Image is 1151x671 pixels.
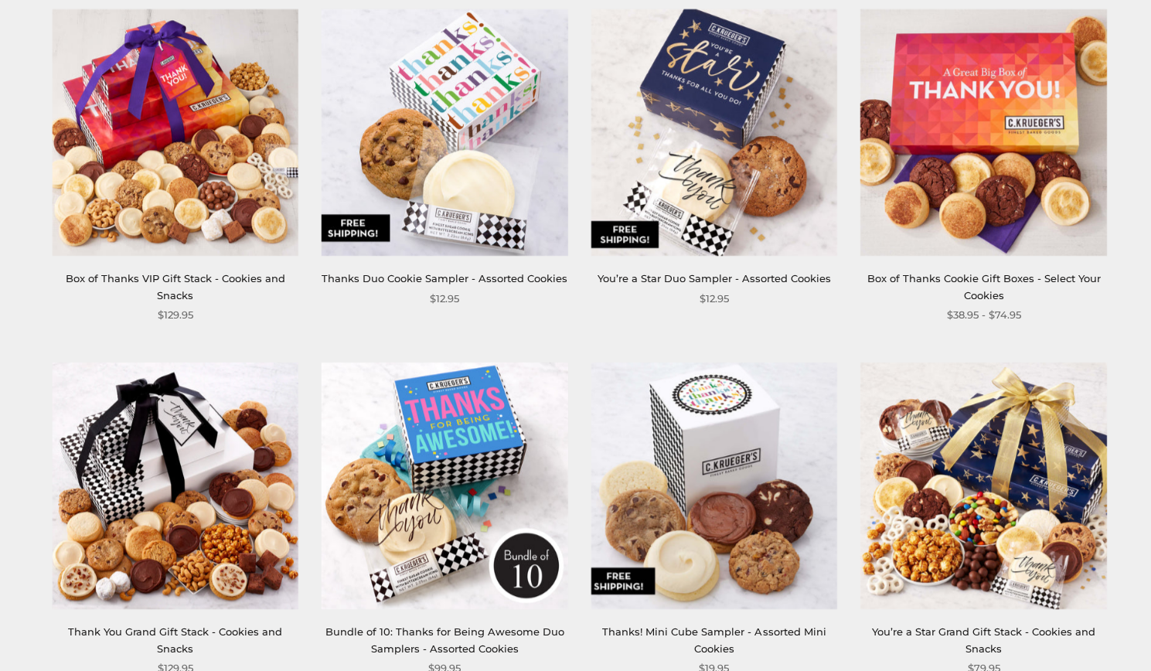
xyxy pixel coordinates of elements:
[700,291,729,307] span: $12.95
[52,9,298,256] img: Box of Thanks VIP Gift Stack - Cookies and Snacks
[946,307,1020,323] span: $38.95 - $74.95
[66,272,285,301] a: Box of Thanks VIP Gift Stack - Cookies and Snacks
[872,625,1095,654] a: You’re a Star Grand Gift Stack - Cookies and Snacks
[602,625,826,654] a: Thanks! Mini Cube Sampler - Assorted Mini Cookies
[322,363,568,609] img: Bundle of 10: Thanks for Being Awesome Duo Samplers - Assorted Cookies
[867,272,1100,301] a: Box of Thanks Cookie Gift Boxes - Select Your Cookies
[325,625,564,654] a: Bundle of 10: Thanks for Being Awesome Duo Samplers - Assorted Cookies
[158,307,193,323] span: $129.95
[12,612,160,659] iframe: Sign Up via Text for Offers
[598,272,831,284] a: You’re a Star Duo Sampler - Assorted Cookies
[591,363,837,609] img: Thanks! Mini Cube Sampler - Assorted Mini Cookies
[68,625,282,654] a: Thank You Grand Gift Stack - Cookies and Snacks
[322,9,568,256] img: Thanks Duo Cookie Sampler - Assorted Cookies
[52,363,298,609] img: Thank You Grand Gift Stack - Cookies and Snacks
[322,272,567,284] a: Thanks Duo Cookie Sampler - Assorted Cookies
[860,9,1107,256] img: Box of Thanks Cookie Gift Boxes - Select Your Cookies
[591,9,837,256] img: You’re a Star Duo Sampler - Assorted Cookies
[860,363,1107,609] img: You’re a Star Grand Gift Stack - Cookies and Snacks
[430,291,459,307] span: $12.95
